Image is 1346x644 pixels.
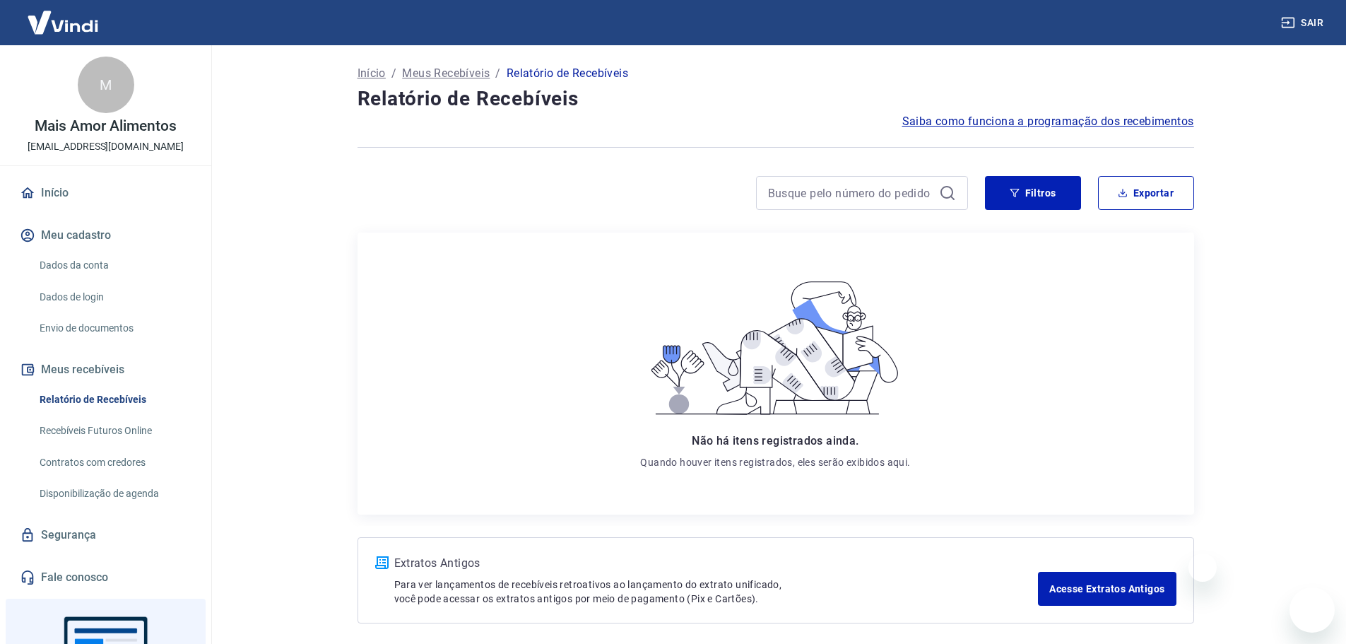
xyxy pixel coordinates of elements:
[34,448,194,477] a: Contratos com credores
[34,283,194,312] a: Dados de login
[17,177,194,209] a: Início
[358,85,1194,113] h4: Relatório de Recebíveis
[35,119,176,134] p: Mais Amor Alimentos
[78,57,134,113] div: M
[17,354,194,385] button: Meus recebíveis
[394,578,1039,606] p: Para ver lançamentos de recebíveis retroativos ao lançamento do extrato unificado, você pode aces...
[692,434,858,447] span: Não há itens registrados ainda.
[1188,554,1217,582] iframe: Fechar mensagem
[1289,587,1335,633] iframe: Botão para abrir a janela de mensagens
[507,65,628,82] p: Relatório de Recebíveis
[34,385,194,414] a: Relatório de Recebíveis
[902,113,1194,130] a: Saiba como funciona a programação dos recebimentos
[640,455,910,469] p: Quando houver itens registrados, eles serão exibidos aqui.
[768,182,933,204] input: Busque pelo número do pedido
[17,220,194,251] button: Meu cadastro
[34,479,194,508] a: Disponibilização de agenda
[34,251,194,280] a: Dados da conta
[375,556,389,569] img: ícone
[34,416,194,445] a: Recebíveis Futuros Online
[495,65,500,82] p: /
[34,314,194,343] a: Envio de documentos
[985,176,1081,210] button: Filtros
[1278,10,1329,36] button: Sair
[394,555,1039,572] p: Extratos Antigos
[28,139,184,154] p: [EMAIL_ADDRESS][DOMAIN_NAME]
[17,520,194,551] a: Segurança
[402,65,490,82] a: Meus Recebíveis
[391,65,396,82] p: /
[1038,572,1176,606] a: Acesse Extratos Antigos
[17,1,109,44] img: Vindi
[1098,176,1194,210] button: Exportar
[358,65,386,82] a: Início
[17,562,194,593] a: Fale conosco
